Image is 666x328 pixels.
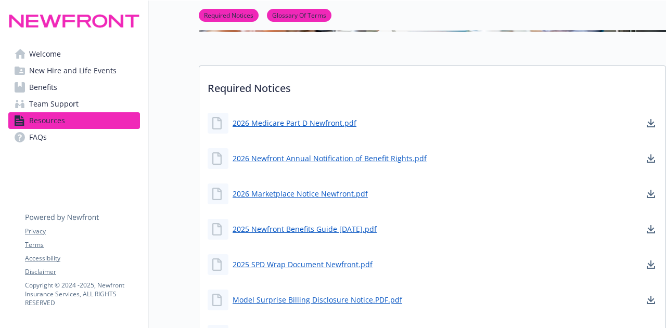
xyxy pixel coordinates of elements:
[8,129,140,146] a: FAQs
[29,46,61,62] span: Welcome
[8,79,140,96] a: Benefits
[25,281,139,307] p: Copyright © 2024 - 2025 , Newfront Insurance Services, ALL RIGHTS RESERVED
[645,258,657,271] a: download document
[29,96,79,112] span: Team Support
[29,62,117,79] span: New Hire and Life Events
[199,66,665,104] p: Required Notices
[645,294,657,306] a: download document
[25,267,139,277] a: Disclaimer
[645,117,657,129] a: download document
[267,10,331,20] a: Glossary Of Terms
[8,62,140,79] a: New Hire and Life Events
[25,227,139,236] a: Privacy
[233,294,402,305] a: Model Surprise Billing Disclosure Notice.PDF.pdf
[25,254,139,263] a: Accessibility
[645,152,657,165] a: download document
[645,188,657,200] a: download document
[8,46,140,62] a: Welcome
[233,153,427,164] a: 2026 Newfront Annual Notification of Benefit Rights.pdf
[233,188,368,199] a: 2026 Marketplace Notice Newfront.pdf
[29,79,57,96] span: Benefits
[25,240,139,250] a: Terms
[233,117,356,128] a: 2026 Medicare Part D Newfront.pdf
[199,10,259,20] a: Required Notices
[29,129,47,146] span: FAQs
[8,112,140,129] a: Resources
[645,223,657,235] a: download document
[29,112,65,129] span: Resources
[233,224,377,234] a: 2025 Newfront Benefits Guide [DATE].pdf
[8,96,140,112] a: Team Support
[233,259,373,270] a: 2025 SPD Wrap Document Newfront.pdf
